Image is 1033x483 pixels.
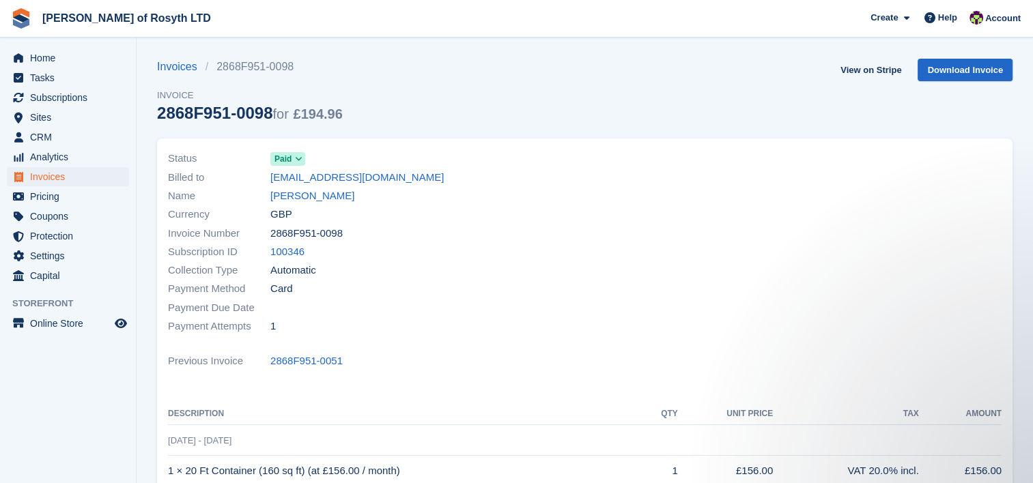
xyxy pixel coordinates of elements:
span: Capital [30,266,112,285]
span: 1 [270,319,276,334]
span: Card [270,281,293,297]
a: menu [7,108,129,127]
span: Settings [30,246,112,265]
span: Coupons [30,207,112,226]
span: Subscription ID [168,244,270,260]
span: Analytics [30,147,112,166]
span: Previous Invoice [168,353,270,369]
a: Invoices [157,59,206,75]
a: 2868F951-0051 [270,353,343,369]
a: menu [7,48,129,68]
span: Pricing [30,187,112,206]
span: Create [871,11,898,25]
span: Subscriptions [30,88,112,107]
a: [PERSON_NAME] of Rosyth LTD [37,7,216,29]
span: [DATE] - [DATE] [168,435,231,445]
th: Amount [919,403,1002,425]
a: Download Invoice [918,59,1013,81]
span: Paid [274,153,292,165]
span: Home [30,48,112,68]
a: menu [7,128,129,147]
a: menu [7,246,129,265]
span: Payment Due Date [168,300,270,316]
img: Nina Briggs [970,11,983,25]
span: Billed to [168,170,270,186]
th: QTY [643,403,678,425]
span: Name [168,188,270,204]
a: Paid [270,151,305,166]
nav: breadcrumbs [157,59,343,75]
a: menu [7,187,129,206]
span: Storefront [12,297,136,310]
span: GBP [270,207,292,222]
span: Protection [30,226,112,246]
span: Invoices [30,167,112,186]
th: Tax [773,403,919,425]
th: Description [168,403,643,425]
div: VAT 20.0% incl. [773,463,919,479]
a: menu [7,88,129,107]
span: Payment Method [168,281,270,297]
span: 2868F951-0098 [270,226,343,241]
a: 100346 [270,244,305,260]
span: Tasks [30,68,112,87]
span: Payment Attempts [168,319,270,334]
span: Collection Type [168,263,270,278]
a: menu [7,68,129,87]
img: stora-icon-8386f47178a22dfd0bd8f6a31ec36ba5ce8667c1dd55bd0f319d3a0aa187defe.svg [11,8,31,29]
span: Invoice [157,89,343,102]
a: Preview store [113,315,129,332]
th: Unit Price [678,403,773,425]
span: for [272,106,288,121]
a: menu [7,226,129,246]
span: Status [168,151,270,166]
span: Currency [168,207,270,222]
span: CRM [30,128,112,147]
a: menu [7,207,129,226]
a: [EMAIL_ADDRESS][DOMAIN_NAME] [270,170,444,186]
span: Sites [30,108,112,127]
a: [PERSON_NAME] [270,188,354,204]
a: menu [7,266,129,285]
a: menu [7,147,129,166]
span: Invoice Number [168,226,270,241]
a: menu [7,314,129,333]
a: menu [7,167,129,186]
a: View on Stripe [835,59,907,81]
span: Online Store [30,314,112,333]
span: Help [938,11,957,25]
span: Automatic [270,263,316,278]
span: £194.96 [294,106,343,121]
span: Account [985,12,1021,25]
div: 2868F951-0098 [157,104,343,122]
